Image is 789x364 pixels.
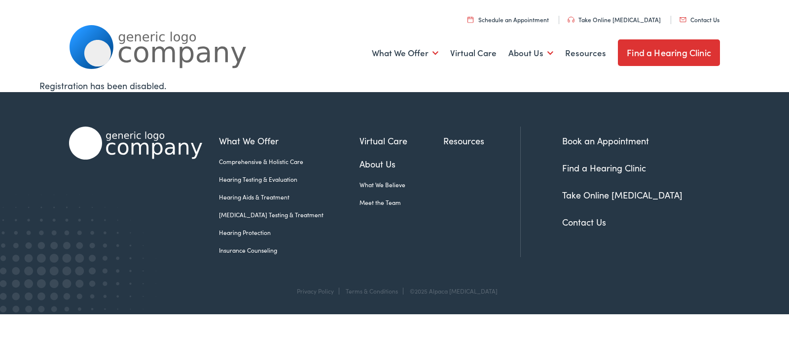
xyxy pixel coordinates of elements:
[359,198,443,207] a: Meet the Team
[359,134,443,147] a: Virtual Care
[508,35,553,71] a: About Us
[467,15,549,24] a: Schedule an Appointment
[219,157,359,166] a: Comprehensive & Holistic Care
[219,134,359,147] a: What We Offer
[219,193,359,201] a: Hearing Aids & Treatment
[372,35,438,71] a: What We Offer
[39,79,750,92] div: Registration has been disabled.
[359,180,443,189] a: What We Believe
[565,35,606,71] a: Resources
[618,39,720,66] a: Find a Hearing Clinic
[69,127,202,160] img: Alpaca Audiology
[680,17,686,22] img: utility icon
[450,35,497,71] a: Virtual Care
[219,210,359,219] a: [MEDICAL_DATA] Testing & Treatment
[405,288,498,295] div: ©2025 Alpaca [MEDICAL_DATA]
[219,246,359,255] a: Insurance Counseling
[562,216,606,228] a: Contact Us
[297,287,334,295] a: Privacy Policy
[568,15,661,24] a: Take Online [MEDICAL_DATA]
[562,134,649,147] a: Book an Appointment
[443,134,520,147] a: Resources
[219,175,359,184] a: Hearing Testing & Evaluation
[346,287,398,295] a: Terms & Conditions
[562,162,646,174] a: Find a Hearing Clinic
[568,17,574,23] img: utility icon
[359,157,443,170] a: About Us
[467,16,473,23] img: utility icon
[219,228,359,237] a: Hearing Protection
[680,15,719,24] a: Contact Us
[562,189,682,201] a: Take Online [MEDICAL_DATA]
